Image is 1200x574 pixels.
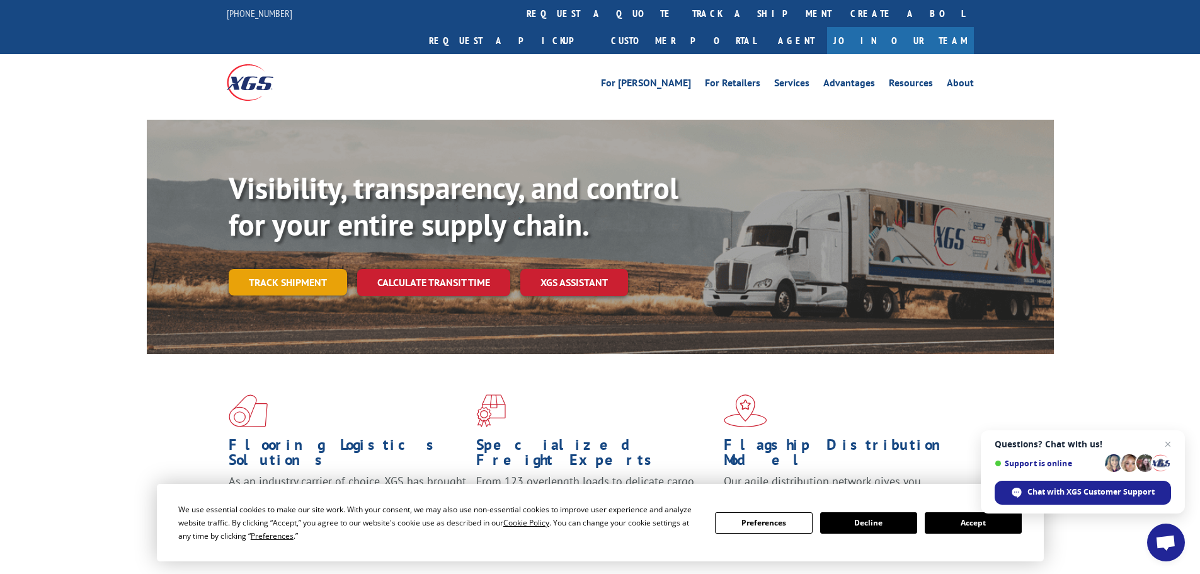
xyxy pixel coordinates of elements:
a: [PHONE_NUMBER] [227,7,292,20]
a: Resources [889,78,933,92]
a: For [PERSON_NAME] [601,78,691,92]
button: Preferences [715,512,812,534]
b: Visibility, transparency, and control for your entire supply chain. [229,168,678,244]
a: Join Our Team [827,27,974,54]
a: About [947,78,974,92]
span: Support is online [995,459,1100,468]
h1: Specialized Freight Experts [476,437,714,474]
div: We use essential cookies to make our site work. With your consent, we may also use non-essential ... [178,503,700,542]
img: xgs-icon-flagship-distribution-model-red [724,394,767,427]
h1: Flooring Logistics Solutions [229,437,467,474]
a: Calculate transit time [357,269,510,296]
a: Services [774,78,809,92]
p: From 123 overlength loads to delicate cargo, our experienced staff knows the best way to move you... [476,474,714,530]
span: Preferences [251,531,294,541]
a: Agent [765,27,827,54]
a: Advantages [823,78,875,92]
a: Track shipment [229,269,347,296]
h1: Flagship Distribution Model [724,437,962,474]
span: As an industry carrier of choice, XGS has brought innovation and dedication to flooring logistics... [229,474,466,519]
a: Customer Portal [602,27,765,54]
a: XGS ASSISTANT [520,269,628,296]
img: xgs-icon-total-supply-chain-intelligence-red [229,394,268,427]
button: Decline [820,512,917,534]
span: Chat with XGS Customer Support [995,481,1171,505]
a: Request a pickup [420,27,602,54]
span: Our agile distribution network gives you nationwide inventory management on demand. [724,474,956,503]
a: Open chat [1147,524,1185,561]
span: Questions? Chat with us! [995,439,1171,449]
span: Cookie Policy [503,517,549,528]
img: xgs-icon-focused-on-flooring-red [476,394,506,427]
div: Cookie Consent Prompt [157,484,1044,561]
button: Accept [925,512,1022,534]
span: Chat with XGS Customer Support [1027,486,1155,498]
a: For Retailers [705,78,760,92]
